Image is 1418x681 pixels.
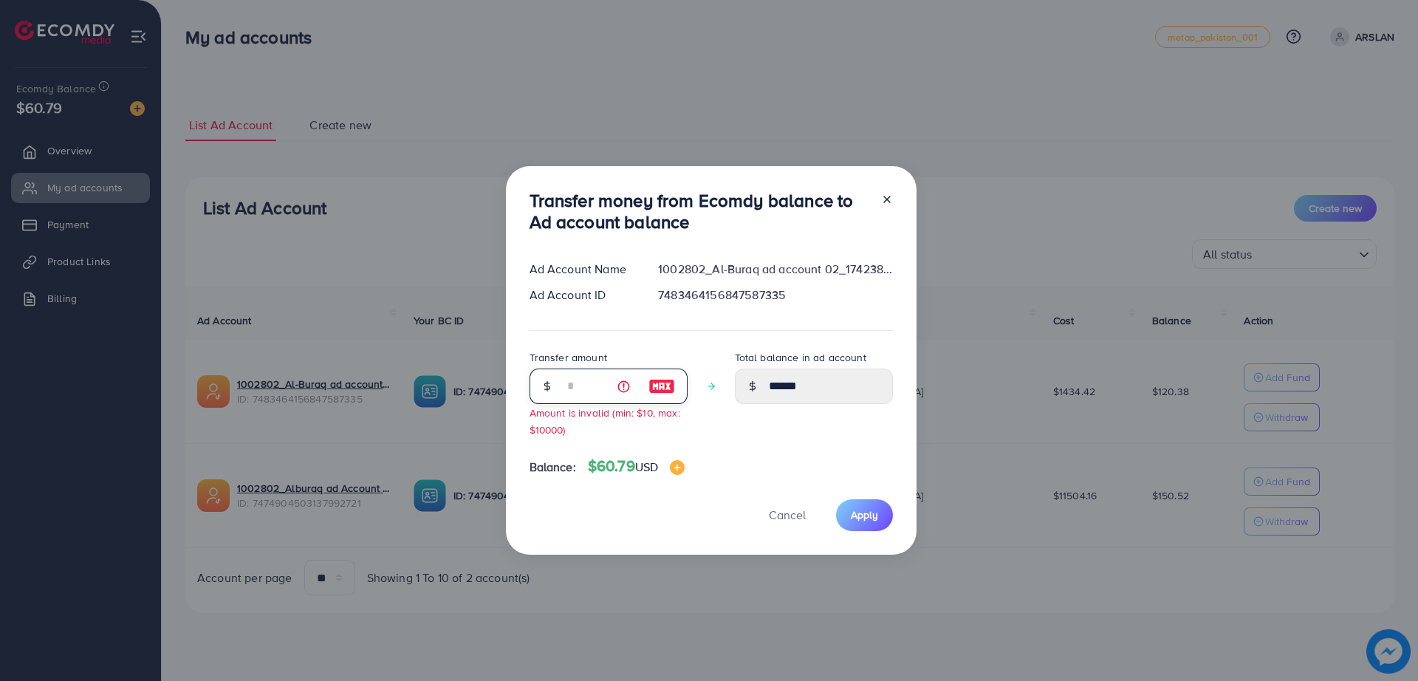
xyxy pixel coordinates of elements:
span: Balance: [530,459,576,476]
div: 7483464156847587335 [646,287,904,304]
button: Cancel [750,499,824,531]
label: Transfer amount [530,350,607,365]
label: Total balance in ad account [735,350,866,365]
div: Ad Account Name [518,261,647,278]
h3: Transfer money from Ecomdy balance to Ad account balance [530,190,869,233]
span: USD [635,459,658,475]
img: image [648,377,675,395]
h4: $60.79 [588,457,685,476]
span: Apply [851,507,878,522]
div: 1002802_Al-Buraq ad account 02_1742380041767 [646,261,904,278]
div: Ad Account ID [518,287,647,304]
span: Cancel [769,507,806,523]
button: Apply [836,499,893,531]
img: image [670,460,685,475]
small: Amount is invalid (min: $10, max: $10000) [530,405,680,437]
